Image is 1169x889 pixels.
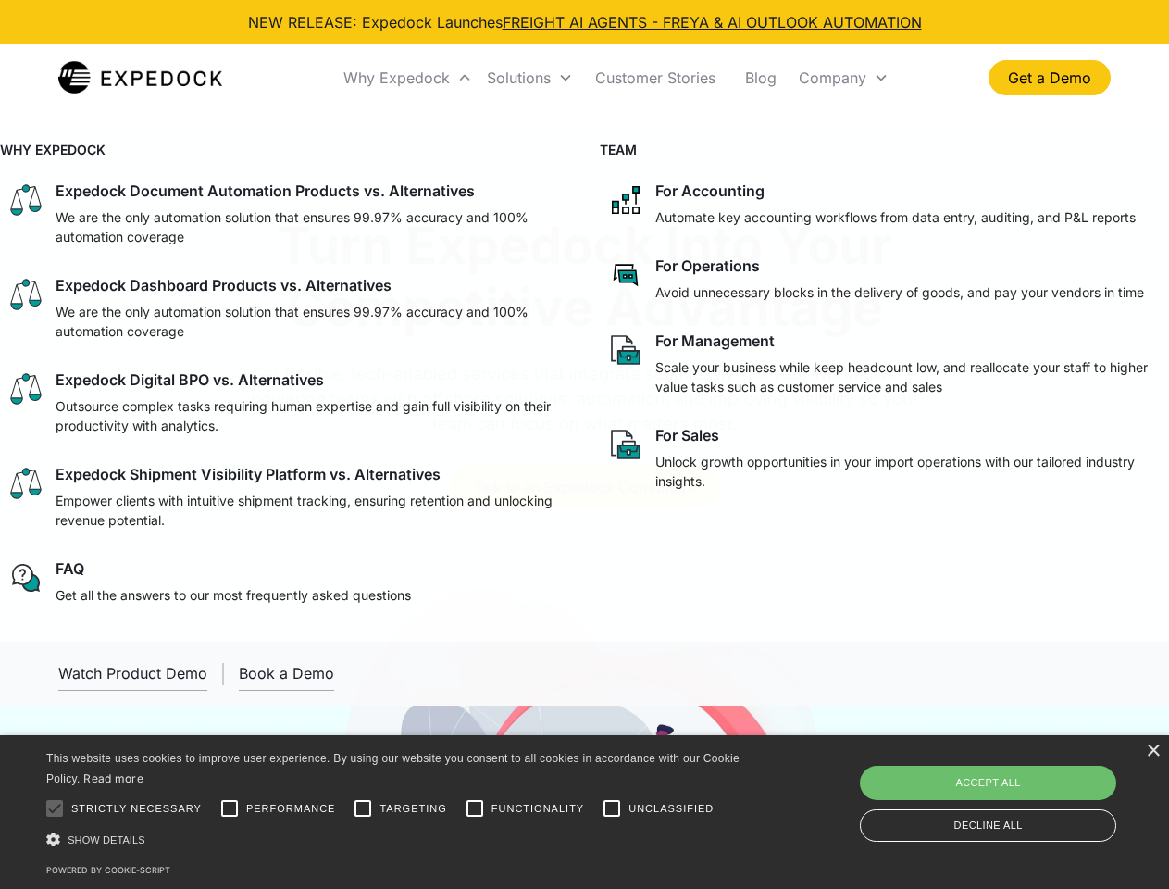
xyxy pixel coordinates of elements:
div: Book a Demo [239,664,334,682]
div: Company [799,69,866,87]
a: Powered by cookie-script [46,865,170,875]
img: regular chat bubble icon [7,559,44,596]
span: This website uses cookies to improve user experience. By using our website you consent to all coo... [46,752,740,786]
a: home [58,59,222,96]
div: Expedock Shipment Visibility Platform vs. Alternatives [56,465,441,483]
img: scale icon [7,370,44,407]
p: Unlock growth opportunities in your import operations with our tailored industry insights. [655,452,1163,491]
img: network like icon [607,182,644,219]
p: Scale your business while keep headcount low, and reallocate your staff to higher value tasks suc... [655,357,1163,396]
p: Automate key accounting workflows from data entry, auditing, and P&L reports [655,207,1136,227]
p: We are the only automation solution that ensures 99.97% accuracy and 100% automation coverage [56,302,563,341]
span: Strictly necessary [71,801,202,817]
p: Outsource complex tasks requiring human expertise and gain full visibility on their productivity ... [56,396,563,435]
img: scale icon [7,276,44,313]
a: Book a Demo [239,657,334,691]
div: Solutions [479,46,580,109]
img: paper and bag icon [607,426,644,463]
div: Watch Product Demo [58,664,207,682]
a: FREIGHT AI AGENTS - FREYA & AI OUTLOOK AUTOMATION [503,13,922,31]
p: We are the only automation solution that ensures 99.97% accuracy and 100% automation coverage [56,207,563,246]
div: Expedock Dashboard Products vs. Alternatives [56,276,392,294]
span: Performance [246,801,336,817]
div: Show details [46,830,746,849]
a: Blog [730,46,791,109]
p: Empower clients with intuitive shipment tracking, ensuring retention and unlocking revenue potent... [56,491,563,530]
img: rectangular chat bubble icon [607,257,644,294]
a: Read more [83,771,143,785]
img: scale icon [7,182,44,219]
iframe: Chat Widget [861,689,1169,889]
div: Why Expedock [336,46,479,109]
img: Expedock Logo [58,59,222,96]
div: Solutions [487,69,551,87]
span: Targeting [379,801,446,817]
p: Get all the answers to our most frequently asked questions [56,585,411,605]
span: Unclassified [628,801,714,817]
div: Expedock Document Automation Products vs. Alternatives [56,182,475,200]
a: Get a Demo [989,60,1111,95]
div: Why Expedock [343,69,450,87]
span: Functionality [491,801,584,817]
div: For Sales [655,426,719,444]
a: open lightbox [58,657,207,691]
span: Show details [68,834,145,845]
img: scale icon [7,465,44,502]
div: For Management [655,332,775,350]
div: Expedock Digital BPO vs. Alternatives [56,370,324,389]
a: Customer Stories [580,46,730,109]
div: For Operations [655,257,760,275]
div: NEW RELEASE: Expedock Launches [248,11,922,33]
img: paper and bag icon [607,332,644,369]
div: Company [791,46,896,109]
div: FAQ [56,559,84,578]
div: For Accounting [655,182,765,200]
p: Avoid unnecessary blocks in the delivery of goods, and pay your vendors in time [655,282,1144,302]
